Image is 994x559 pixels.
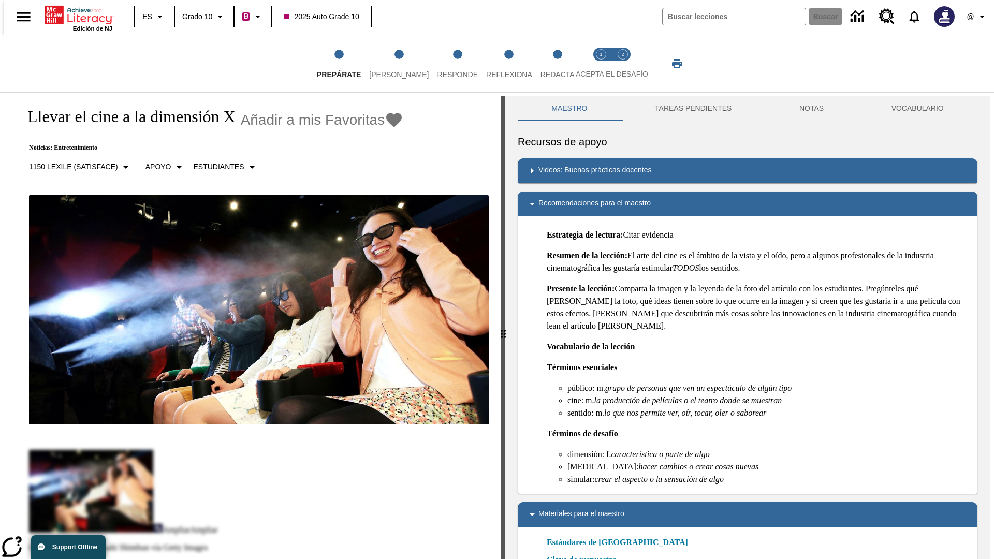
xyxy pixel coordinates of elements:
em: grupo de personas que ven un espectáculo de algún tipo [605,384,792,392]
button: Acepta el desafío lee step 1 of 2 [586,35,616,92]
button: Escoja un nuevo avatar [928,3,961,30]
strong: Vocabulario de la lección [547,342,635,351]
em: crear el aspecto o la sensación de algo [594,475,724,483]
button: Responde step 3 of 5 [429,35,486,92]
div: Portada [45,4,112,32]
li: cine: m. [567,394,969,407]
div: reading [4,96,501,554]
span: Redacta [540,70,575,79]
span: Grado 10 [182,11,212,22]
span: ACEPTA EL DESAFÍO [576,70,648,78]
p: Videos: Buenas prácticas docentes [538,165,651,177]
text: 2 [621,52,624,57]
div: Instructional Panel Tabs [518,96,977,121]
p: El arte del cine es el ámbito de la vista y el oído, pero a algunos profesionales de la industria... [547,249,969,274]
button: Abrir el menú lateral [8,2,39,32]
span: B [243,10,248,23]
p: Citar evidencia [547,229,969,241]
span: Reflexiona [486,70,532,79]
div: Recomendaciones para el maestro [518,192,977,216]
p: Apoyo [145,161,171,172]
img: Avatar [934,6,955,27]
div: Videos: Buenas prácticas docentes [518,158,977,183]
span: Añadir a mis Favoritas [241,112,385,128]
button: Reflexiona step 4 of 5 [478,35,540,92]
div: Materiales para el maestro [518,502,977,527]
text: 1 [600,52,602,57]
button: NOTAS [766,96,858,121]
input: Buscar campo [663,8,806,25]
strong: Términos de desafío [547,429,618,438]
span: Responde [437,70,478,79]
button: Redacta step 5 of 5 [532,35,583,92]
button: Grado: Grado 10, Elige un grado [178,7,230,26]
div: Pulsa la tecla de intro o la barra espaciadora y luego presiona las flechas de derecha e izquierd... [501,96,505,559]
h1: Llevar el cine a la dimensión X [17,107,236,126]
button: Seleccionar estudiante [189,158,262,176]
span: ES [142,11,152,22]
button: Perfil/Configuración [961,7,994,26]
li: [MEDICAL_DATA]: [567,461,969,473]
button: Lee step 2 of 5 [361,35,437,92]
em: hacer cambios o crear cosas nuevas [638,462,758,471]
h6: Recursos de apoyo [518,134,977,150]
span: Edición de NJ [73,25,112,32]
span: 2025 Auto Grade 10 [284,11,359,22]
a: Centro de recursos, Se abrirá en una pestaña nueva. [873,3,901,31]
button: TAREAS PENDIENTES [621,96,766,121]
button: Tipo de apoyo, Apoyo [141,158,189,176]
a: Estándares de [GEOGRAPHIC_DATA] [547,536,694,549]
p: 1150 Lexile (Satisface) [29,161,118,172]
div: activity [505,96,990,559]
p: Noticias: Entretenimiento [17,144,403,152]
p: Estudiantes [194,161,244,172]
strong: Estrategia de lectura: [547,230,623,239]
span: [PERSON_NAME] [369,70,429,79]
button: Seleccione Lexile, 1150 Lexile (Satisface) [25,158,136,176]
strong: : [612,284,615,293]
p: Recomendaciones para el maestro [538,198,651,210]
span: Prepárate [317,70,361,79]
li: dimensión: f. [567,448,969,461]
button: Support Offline [31,535,106,559]
p: Comparta la imagen y la leyenda de la foto del artículo con los estudiantes. Pregúnteles qué [PER... [547,283,969,332]
strong: Términos esenciales [547,363,617,372]
button: VOCABULARIO [857,96,977,121]
em: lo que nos permite ver, oír, tocar, oler o saborear [604,408,766,417]
p: Materiales para el maestro [538,508,624,521]
a: Centro de información [844,3,873,31]
button: Lenguaje: ES, Selecciona un idioma [138,7,171,26]
li: público: m. [567,382,969,394]
span: @ [967,11,974,22]
strong: Presente la lección [547,284,612,293]
button: Añadir a mis Favoritas - Llevar el cine a la dimensión X [241,111,404,129]
button: Prepárate step 1 of 5 [309,35,369,92]
em: TODOS [673,263,699,272]
button: Maestro [518,96,621,121]
em: característica o parte de algo [611,450,709,459]
em: la producción de películas o el teatro donde se muestran [594,396,782,405]
span: Support Offline [52,543,97,551]
li: simular: [567,473,969,486]
strong: Resumen de la lección: [547,251,627,260]
a: Notificaciones [901,3,928,30]
li: sentido: m. [567,407,969,419]
img: El panel situado frente a los asientos rocía con agua nebulizada al feliz público en un cine equi... [29,195,489,424]
button: Imprimir [661,54,694,73]
button: Acepta el desafío contesta step 2 of 2 [608,35,638,92]
button: Boost El color de la clase es rojo violeta. Cambiar el color de la clase. [238,7,268,26]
